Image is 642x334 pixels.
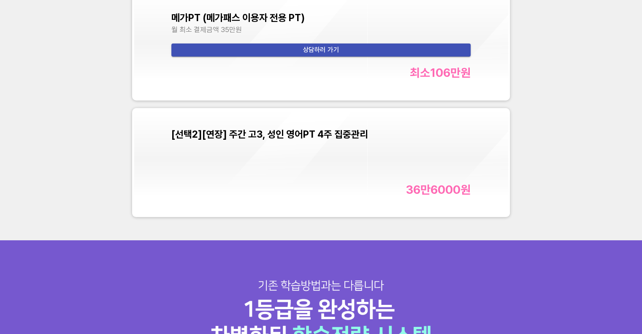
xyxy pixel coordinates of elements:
div: 월 최소 결제금액 35만원 [171,25,471,34]
button: 상담하러 가기 [171,43,471,57]
span: [선택2][연장] 주간 고3, 성인 영어PT 4주 집중관리 [171,128,368,140]
div: 최소 106만 원 [410,66,471,80]
span: 상담하러 가기 [178,44,464,56]
span: 메가PT (메가패스 이용자 전용 PT) [171,12,305,24]
div: 36만6000 원 [406,183,471,197]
